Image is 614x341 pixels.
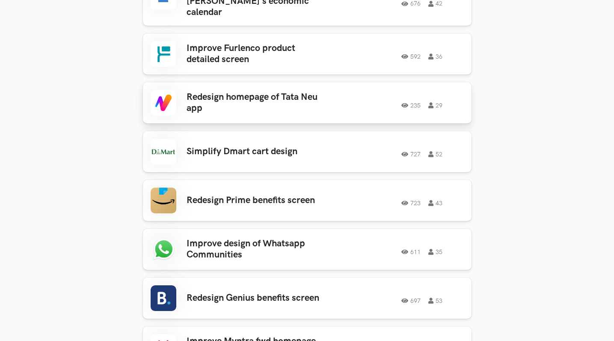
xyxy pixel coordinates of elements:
[401,54,421,60] span: 592
[401,200,421,206] span: 723
[143,33,472,75] a: Improve Furlenco product detailed screen 592 36
[401,249,421,255] span: 611
[143,180,472,221] a: Redesign Prime benefits screen 723 43
[428,298,442,304] span: 53
[187,293,320,304] h3: Redesign Genius benefits screen
[401,1,421,7] span: 676
[143,278,472,319] a: Redesign Genius benefits screen 697 53
[187,146,320,157] h3: Simplify Dmart cart design
[428,200,442,206] span: 43
[143,82,472,123] a: Redesign homepage of Tata Neu app 235 29
[187,238,320,261] h3: Improve design of Whatsapp Communities
[428,249,442,255] span: 35
[401,102,421,108] span: 235
[143,229,472,270] a: Improve design of Whatsapp Communities 611 35
[143,131,472,172] a: Simplify Dmart cart design 727 52
[428,102,442,108] span: 29
[187,195,320,206] h3: Redesign Prime benefits screen
[401,298,421,304] span: 697
[187,43,320,66] h3: Improve Furlenco product detailed screen
[428,151,442,157] span: 52
[187,92,320,114] h3: Redesign homepage of Tata Neu app
[401,151,421,157] span: 727
[428,54,442,60] span: 36
[428,1,442,7] span: 42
